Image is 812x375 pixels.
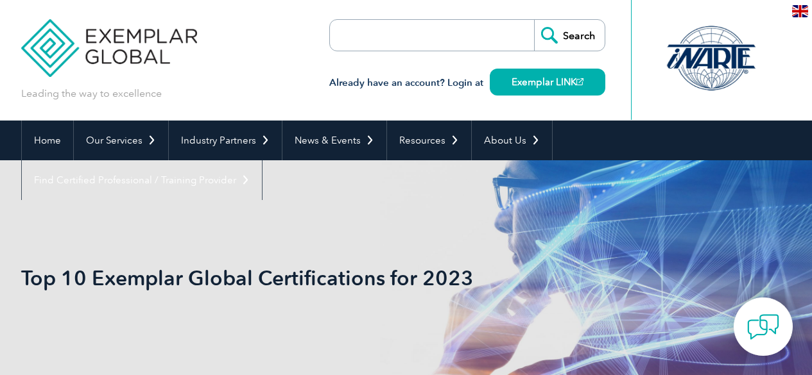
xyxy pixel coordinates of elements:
[22,160,262,200] a: Find Certified Professional / Training Provider
[747,311,779,343] img: contact-chat.png
[387,121,471,160] a: Resources
[21,265,514,290] h1: Top 10 Exemplar Global Certifications for 2023
[21,87,162,101] p: Leading the way to excellence
[576,78,583,85] img: open_square.png
[472,121,552,160] a: About Us
[792,5,808,17] img: en
[74,121,168,160] a: Our Services
[329,75,605,91] h3: Already have an account? Login at
[534,20,605,51] input: Search
[22,121,73,160] a: Home
[490,69,605,96] a: Exemplar LINK
[169,121,282,160] a: Industry Partners
[282,121,386,160] a: News & Events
